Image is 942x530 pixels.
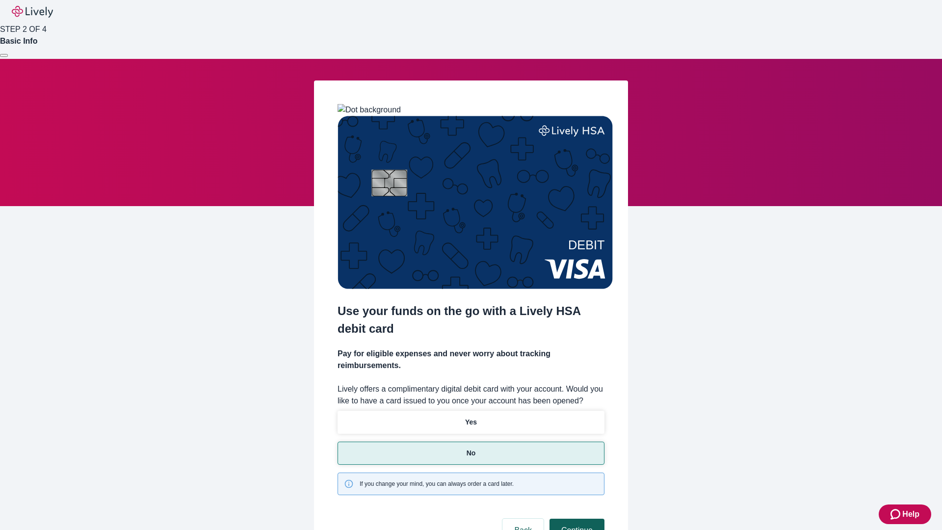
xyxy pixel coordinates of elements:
button: No [338,442,604,465]
button: Zendesk support iconHelp [879,504,931,524]
p: No [467,448,476,458]
h2: Use your funds on the go with a Lively HSA debit card [338,302,604,338]
h4: Pay for eligible expenses and never worry about tracking reimbursements. [338,348,604,371]
p: Yes [465,417,477,427]
span: If you change your mind, you can always order a card later. [360,479,514,488]
button: Yes [338,411,604,434]
span: Help [902,508,919,520]
img: Dot background [338,104,401,116]
img: Lively [12,6,53,18]
svg: Zendesk support icon [890,508,902,520]
img: Debit card [338,116,613,289]
label: Lively offers a complimentary digital debit card with your account. Would you like to have a card... [338,383,604,407]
